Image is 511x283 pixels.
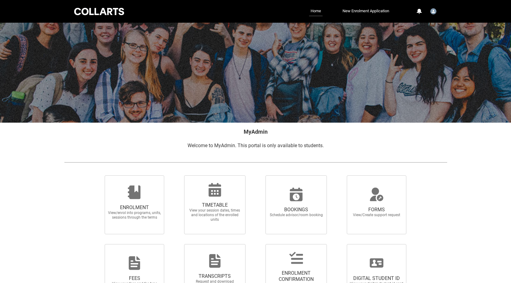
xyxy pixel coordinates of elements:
[269,207,323,213] span: BOOKINGS
[188,143,324,148] span: Welcome to MyAdmin. This portal is only available to students.
[309,6,323,16] a: Home
[341,6,391,16] a: New Enrolment Application
[429,6,438,16] button: User Profile Student.thay.20252688
[188,273,242,279] span: TRANSCRIPTS
[64,128,447,136] h2: MyAdmin
[188,202,242,208] span: TIMETABLE
[350,207,404,213] span: FORMS
[107,275,161,281] span: FEES
[107,211,161,220] span: View/enrol into programs, units, sessions through the terms
[350,275,404,281] span: DIGITAL STUDENT ID
[107,205,161,211] span: ENROLMENT
[188,208,242,222] span: View your session dates, times and locations of the enrolled units
[430,8,436,14] img: Student.thay.20252688
[269,213,323,217] span: Schedule advisor/room booking
[350,213,404,217] span: View/Create support request
[269,270,323,282] span: ENROLMENT CONFIRMATION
